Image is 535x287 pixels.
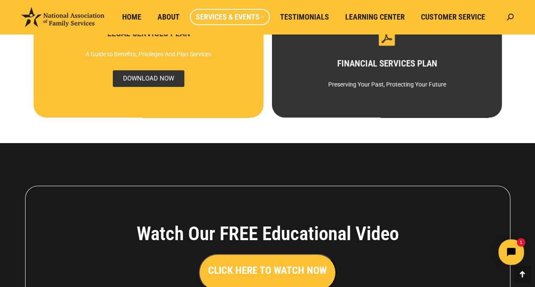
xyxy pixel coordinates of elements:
[89,222,446,245] h4: Watch Our FREE Educational Video
[421,12,485,22] span: Customer Service
[345,12,405,22] span: Learning Center
[116,9,147,25] a: Home
[286,77,486,92] div: Preserving Your Past, Protecting Your Future
[157,12,180,22] span: About
[48,46,248,62] div: A Guide to Benefits, Privileges And Plan Services
[286,59,486,68] h3: FINANCIAL SERVICES PLAN
[48,29,248,38] h3: LEGAL SERVICES PLAN
[274,9,335,25] a: Testimonials
[339,9,411,25] a: Learning Center
[208,263,327,278] h3: CLICK HERE TO WATCH NOW
[122,12,141,22] span: Home
[280,12,329,22] span: Testimonials
[415,9,491,25] a: Customer Service
[152,9,186,25] a: About
[196,12,264,22] span: Services & Events
[21,7,104,27] img: National Association of Family Services
[199,267,336,276] a: CLICK HERE TO WATCH NOW
[112,70,184,87] span: DOWNLOAD NOW
[385,232,531,272] iframe: Tidio Chat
